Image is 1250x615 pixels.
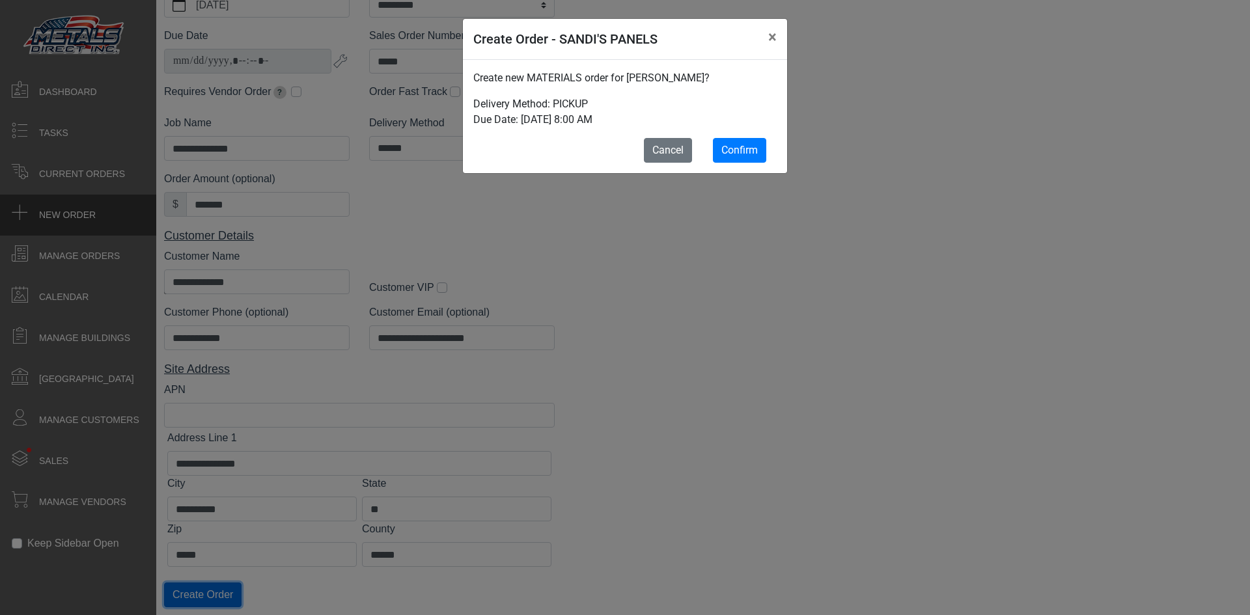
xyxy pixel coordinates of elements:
h5: Create Order - SANDI'S PANELS [473,29,658,49]
span: Confirm [721,144,758,156]
p: Delivery Method: PICKUP Due Date: [DATE] 8:00 AM [473,96,777,128]
button: Confirm [713,138,766,163]
button: Close [758,19,787,55]
button: Cancel [644,138,692,163]
p: Create new MATERIALS order for [PERSON_NAME]? [473,70,777,86]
